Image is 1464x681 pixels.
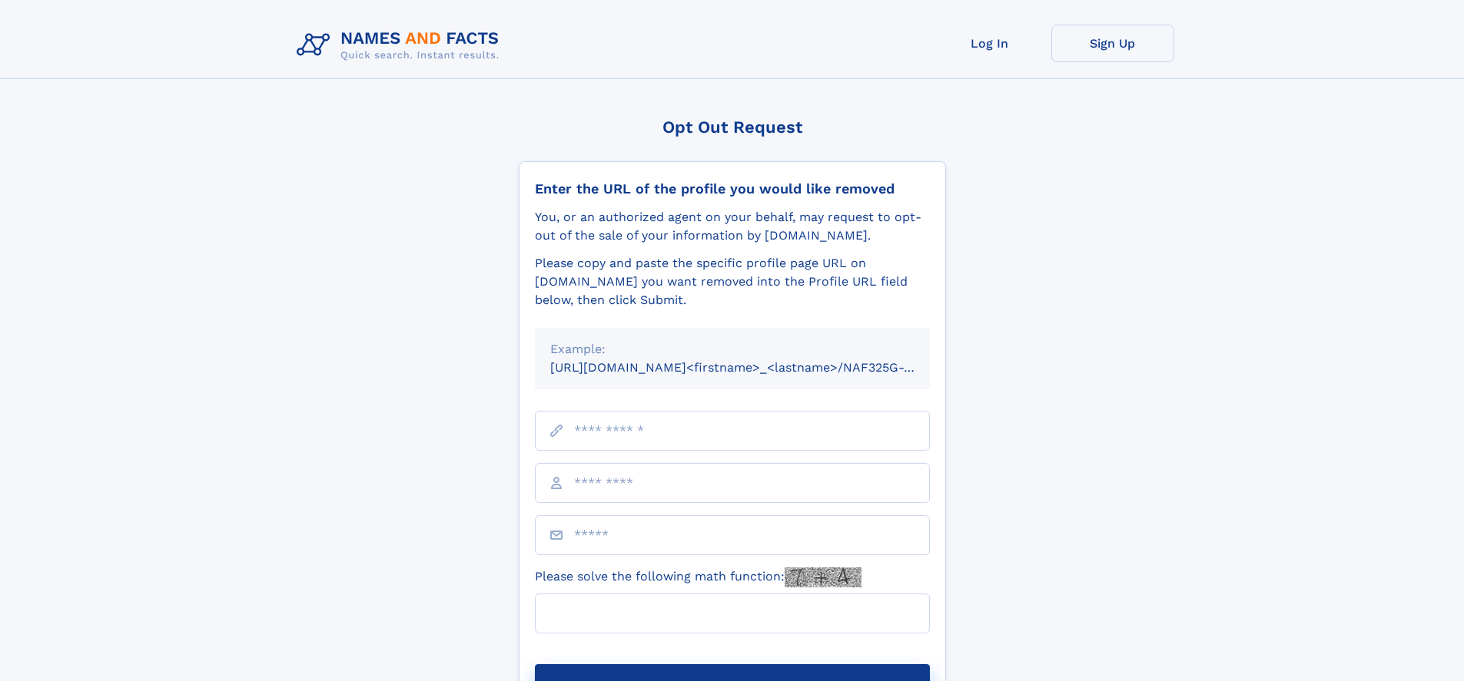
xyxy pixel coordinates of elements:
[550,360,959,375] small: [URL][DOMAIN_NAME]<firstname>_<lastname>/NAF325G-xxxxxxxx
[535,254,930,309] div: Please copy and paste the specific profile page URL on [DOMAIN_NAME] you want removed into the Pr...
[535,208,930,245] div: You, or an authorized agent on your behalf, may request to opt-out of the sale of your informatio...
[519,117,946,137] div: Opt Out Request
[550,340,915,359] div: Example:
[928,25,1051,62] a: Log In
[535,567,861,587] label: Please solve the following math function:
[1051,25,1174,62] a: Sign Up
[290,25,512,66] img: Logo Names and Facts
[535,180,930,197] div: Enter the URL of the profile you would like removed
